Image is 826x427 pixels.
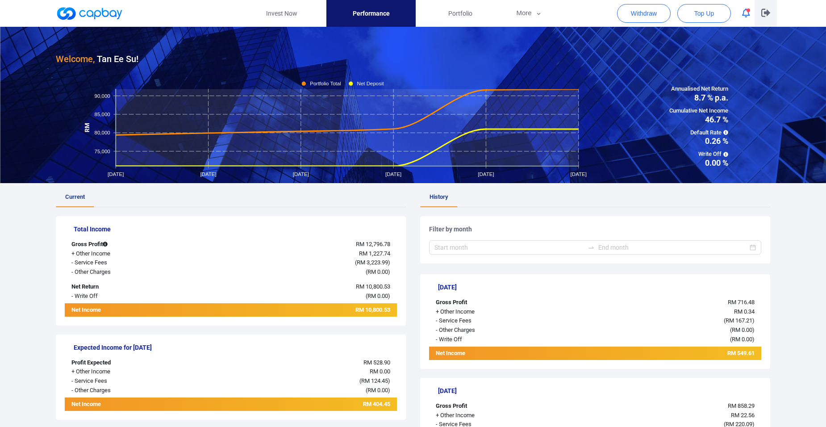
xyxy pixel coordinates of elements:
tspan: [DATE] [571,172,587,177]
span: Cumulative Net Income [669,106,728,116]
span: RM 716.48 [728,299,755,306]
div: ( ) [203,292,397,301]
span: History [430,193,448,200]
input: Start month [434,243,584,252]
div: ( ) [203,258,397,268]
tspan: [DATE] [200,172,216,177]
span: to [588,244,595,251]
tspan: Portfolio Total [310,81,341,86]
div: - Write Off [429,335,567,344]
div: ( ) [567,335,761,344]
tspan: RM [84,123,91,132]
div: ( ) [567,316,761,326]
div: - Other Charges [429,326,567,335]
tspan: 75,000 [94,148,110,154]
h3: Tan Ee Su ! [56,52,138,66]
input: End month [598,243,748,252]
span: RM 10,800.53 [356,283,390,290]
h5: [DATE] [438,387,761,395]
span: 46.7 % [669,116,728,124]
div: + Other Income [65,249,203,259]
span: RM 0.00 [367,387,388,394]
button: Withdraw [617,4,671,23]
div: - Write Off [65,292,203,301]
tspan: [DATE] [478,172,494,177]
span: RM 1,227.74 [359,250,390,257]
div: - Other Charges [65,268,203,277]
span: RM 549.61 [727,350,755,356]
tspan: 80,000 [94,130,110,135]
tspan: [DATE] [385,172,401,177]
span: Performance [353,8,390,18]
span: RM 12,796.78 [356,241,390,247]
span: RM 0.34 [734,308,755,315]
div: Gross Profit [429,402,567,411]
div: Gross Profit [429,298,567,307]
span: RM 10,800.53 [355,306,390,313]
span: Top Up [694,9,714,18]
div: Gross Profit [65,240,203,249]
span: Portfolio [448,8,472,18]
span: RM 124.45 [361,377,388,384]
span: Annualised Net Return [669,84,728,94]
div: Profit Expected [65,358,203,368]
div: - Service Fees [65,377,203,386]
tspan: [DATE] [108,172,124,177]
div: Net Income [65,306,203,317]
span: Welcome, [56,54,95,64]
h5: [DATE] [438,283,761,291]
span: RM 528.90 [363,359,390,366]
button: Top Up [677,4,731,23]
span: RM 3,223.99 [357,259,388,266]
span: Current [65,193,85,200]
tspan: 90,000 [94,93,110,98]
div: Net Return [65,282,203,292]
div: + Other Income [429,411,567,420]
span: RM 0.00 [370,368,390,375]
tspan: [DATE] [293,172,309,177]
tspan: 85,000 [94,112,110,117]
span: RM 0.00 [732,336,752,343]
div: ( ) [203,377,397,386]
div: Net Income [429,349,567,360]
div: ( ) [203,268,397,277]
span: RM 404.45 [363,401,390,407]
span: RM 22.56 [731,412,755,419]
h5: Expected Income for [DATE] [74,343,397,352]
span: RM 0.00 [732,327,752,333]
tspan: Net Deposit [357,81,384,86]
span: RM 0.00 [367,293,388,299]
span: Write Off [669,150,728,159]
div: + Other Income [429,307,567,317]
div: - Service Fees [65,258,203,268]
span: RM 167.21 [726,317,752,324]
div: - Other Charges [65,386,203,395]
span: 0.00 % [669,159,728,167]
span: 0.26 % [669,137,728,145]
div: ( ) [203,386,397,395]
div: ( ) [567,326,761,335]
div: - Service Fees [429,316,567,326]
div: + Other Income [65,367,203,377]
span: 8.7 % p.a. [669,94,728,102]
span: RM 0.00 [367,268,388,275]
span: swap-right [588,244,595,251]
div: Net Income [65,400,203,411]
span: RM 858.29 [728,402,755,409]
span: Default Rate [669,128,728,138]
h5: Total Income [74,225,397,233]
h5: Filter by month [429,225,761,233]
